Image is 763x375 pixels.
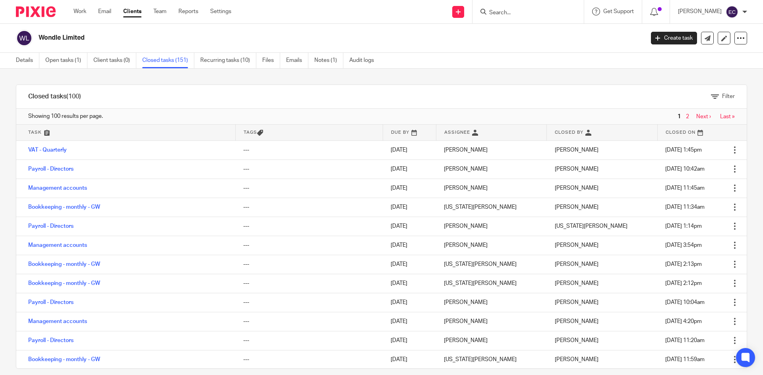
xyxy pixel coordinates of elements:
span: 1 [676,112,683,121]
span: [PERSON_NAME] [555,262,598,267]
span: [PERSON_NAME] [555,204,598,210]
span: [DATE] 3:54pm [665,242,702,248]
span: [DATE] 10:04am [665,300,705,305]
td: [DATE] [383,140,436,160]
a: Payroll - Directors [28,166,74,172]
a: Files [262,53,280,68]
span: [US_STATE][PERSON_NAME] [555,223,627,229]
a: Emails [286,53,308,68]
span: [DATE] 11:20am [665,338,705,343]
div: --- [243,203,375,211]
td: [DATE] [383,293,436,312]
h2: Wondle Limited [39,34,519,42]
a: Clients [123,8,141,15]
td: [DATE] [383,331,436,350]
a: Bookkeeping - monthly - GW [28,357,100,362]
div: --- [243,260,375,268]
a: Reports [178,8,198,15]
div: --- [243,356,375,363]
span: [PERSON_NAME] [555,242,598,248]
a: Recurring tasks (10) [200,53,256,68]
a: Details [16,53,39,68]
td: [DATE] [383,274,436,293]
td: [DATE] [383,312,436,331]
img: svg%3E [16,30,33,46]
span: Get Support [603,9,634,14]
span: [PERSON_NAME] [555,300,598,305]
a: Bookkeeping - monthly - GW [28,204,100,210]
span: [PERSON_NAME] [555,281,598,286]
span: Showing 100 results per page. [28,112,103,120]
a: Management accounts [28,242,87,248]
span: [DATE] 1:14pm [665,223,702,229]
a: Management accounts [28,185,87,191]
td: [DATE] [383,236,436,255]
div: --- [243,298,375,306]
div: --- [243,279,375,287]
a: Management accounts [28,319,87,324]
span: (100) [66,93,81,100]
span: [PERSON_NAME] [555,147,598,153]
div: --- [243,337,375,344]
span: [DATE] 4:20pm [665,319,702,324]
td: [PERSON_NAME] [436,293,547,312]
th: Tags [235,125,383,140]
span: [PERSON_NAME] [555,185,598,191]
span: [PERSON_NAME] [555,166,598,172]
input: Search [488,10,560,17]
span: [DATE] 2:13pm [665,262,702,267]
td: [PERSON_NAME] [436,140,547,160]
a: Closed tasks (151) [142,53,194,68]
p: [PERSON_NAME] [678,8,722,15]
td: [US_STATE][PERSON_NAME] [436,255,547,274]
a: Payroll - Directors [28,300,74,305]
a: Client tasks (0) [93,53,136,68]
span: [PERSON_NAME] [555,338,598,343]
div: --- [243,165,375,173]
img: svg%3E [726,6,738,18]
span: [DATE] 11:45am [665,185,705,191]
span: [DATE] 1:45pm [665,147,702,153]
td: [US_STATE][PERSON_NAME] [436,274,547,293]
a: Next › [696,114,711,119]
a: Payroll - Directors [28,223,74,229]
div: --- [243,241,375,249]
a: Open tasks (1) [45,53,87,68]
span: [DATE] 2:12pm [665,281,702,286]
div: --- [243,184,375,192]
a: Create task [651,32,697,44]
td: [US_STATE][PERSON_NAME] [436,198,547,217]
td: [DATE] [383,350,436,369]
td: [PERSON_NAME] [436,160,547,179]
td: [DATE] [383,179,436,198]
a: Bookkeeping - monthly - GW [28,281,100,286]
td: [PERSON_NAME] [436,236,547,255]
td: [DATE] [383,198,436,217]
td: [PERSON_NAME] [436,179,547,198]
td: [DATE] [383,255,436,274]
a: Audit logs [349,53,380,68]
a: 2 [686,114,689,119]
a: Payroll - Directors [28,338,74,343]
span: [PERSON_NAME] [555,357,598,362]
img: Pixie [16,6,56,17]
a: Bookkeeping - monthly - GW [28,262,100,267]
nav: pager [676,113,735,120]
td: [PERSON_NAME] [436,312,547,331]
td: [DATE] [383,160,436,179]
span: Filter [722,94,735,99]
td: [PERSON_NAME] [436,217,547,236]
span: [DATE] 10:42am [665,166,705,172]
a: VAT - Quarterly [28,147,67,153]
span: [DATE] 11:34am [665,204,705,210]
a: Last » [720,114,735,119]
div: --- [243,222,375,230]
td: [PERSON_NAME] [436,331,547,350]
a: Work [74,8,86,15]
td: [US_STATE][PERSON_NAME] [436,350,547,369]
div: --- [243,317,375,325]
div: --- [243,146,375,154]
td: [DATE] [383,217,436,236]
h1: Closed tasks [28,92,81,101]
a: Email [98,8,111,15]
